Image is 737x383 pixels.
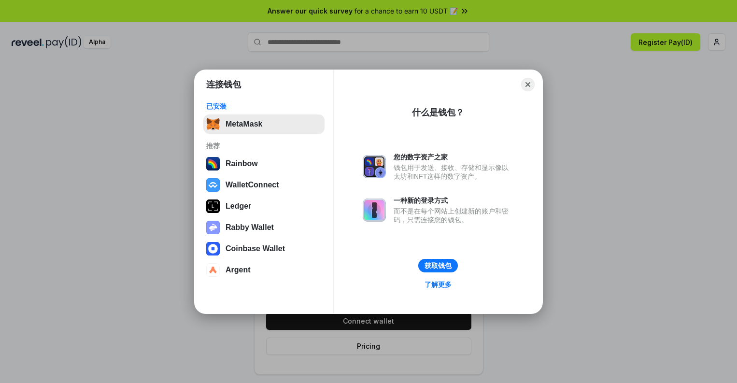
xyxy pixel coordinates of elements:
div: 钱包用于发送、接收、存储和显示像以太坊和NFT这样的数字资产。 [394,163,513,181]
div: Coinbase Wallet [226,244,285,253]
div: WalletConnect [226,181,279,189]
button: WalletConnect [203,175,325,195]
button: Close [521,78,535,91]
div: 获取钱包 [425,261,452,270]
img: svg+xml,%3Csvg%20xmlns%3D%22http%3A%2F%2Fwww.w3.org%2F2000%2Fsvg%22%20fill%3D%22none%22%20viewBox... [206,221,220,234]
div: 一种新的登录方式 [394,196,513,205]
button: Coinbase Wallet [203,239,325,258]
h1: 连接钱包 [206,79,241,90]
div: 什么是钱包？ [412,107,464,118]
img: svg+xml,%3Csvg%20xmlns%3D%22http%3A%2F%2Fwww.w3.org%2F2000%2Fsvg%22%20width%3D%2228%22%20height%3... [206,199,220,213]
div: 了解更多 [425,280,452,289]
button: Rabby Wallet [203,218,325,237]
div: 您的数字资产之家 [394,153,513,161]
button: Rainbow [203,154,325,173]
button: MetaMask [203,114,325,134]
img: svg+xml,%3Csvg%20fill%3D%22none%22%20height%3D%2233%22%20viewBox%3D%220%200%2035%2033%22%20width%... [206,117,220,131]
button: Ledger [203,197,325,216]
button: 获取钱包 [418,259,458,272]
img: svg+xml,%3Csvg%20width%3D%2228%22%20height%3D%2228%22%20viewBox%3D%220%200%2028%2028%22%20fill%3D... [206,178,220,192]
img: svg+xml,%3Csvg%20width%3D%2228%22%20height%3D%2228%22%20viewBox%3D%220%200%2028%2028%22%20fill%3D... [206,242,220,255]
img: svg+xml,%3Csvg%20xmlns%3D%22http%3A%2F%2Fwww.w3.org%2F2000%2Fsvg%22%20fill%3D%22none%22%20viewBox... [363,199,386,222]
img: svg+xml,%3Csvg%20width%3D%2228%22%20height%3D%2228%22%20viewBox%3D%220%200%2028%2028%22%20fill%3D... [206,263,220,277]
div: Argent [226,266,251,274]
div: 推荐 [206,142,322,150]
div: Rainbow [226,159,258,168]
button: Argent [203,260,325,280]
img: svg+xml,%3Csvg%20width%3D%22120%22%20height%3D%22120%22%20viewBox%3D%220%200%20120%20120%22%20fil... [206,157,220,170]
div: 而不是在每个网站上创建新的账户和密码，只需连接您的钱包。 [394,207,513,224]
a: 了解更多 [419,278,457,291]
div: 已安装 [206,102,322,111]
div: Rabby Wallet [226,223,274,232]
img: svg+xml,%3Csvg%20xmlns%3D%22http%3A%2F%2Fwww.w3.org%2F2000%2Fsvg%22%20fill%3D%22none%22%20viewBox... [363,155,386,178]
div: Ledger [226,202,251,211]
div: MetaMask [226,120,262,128]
